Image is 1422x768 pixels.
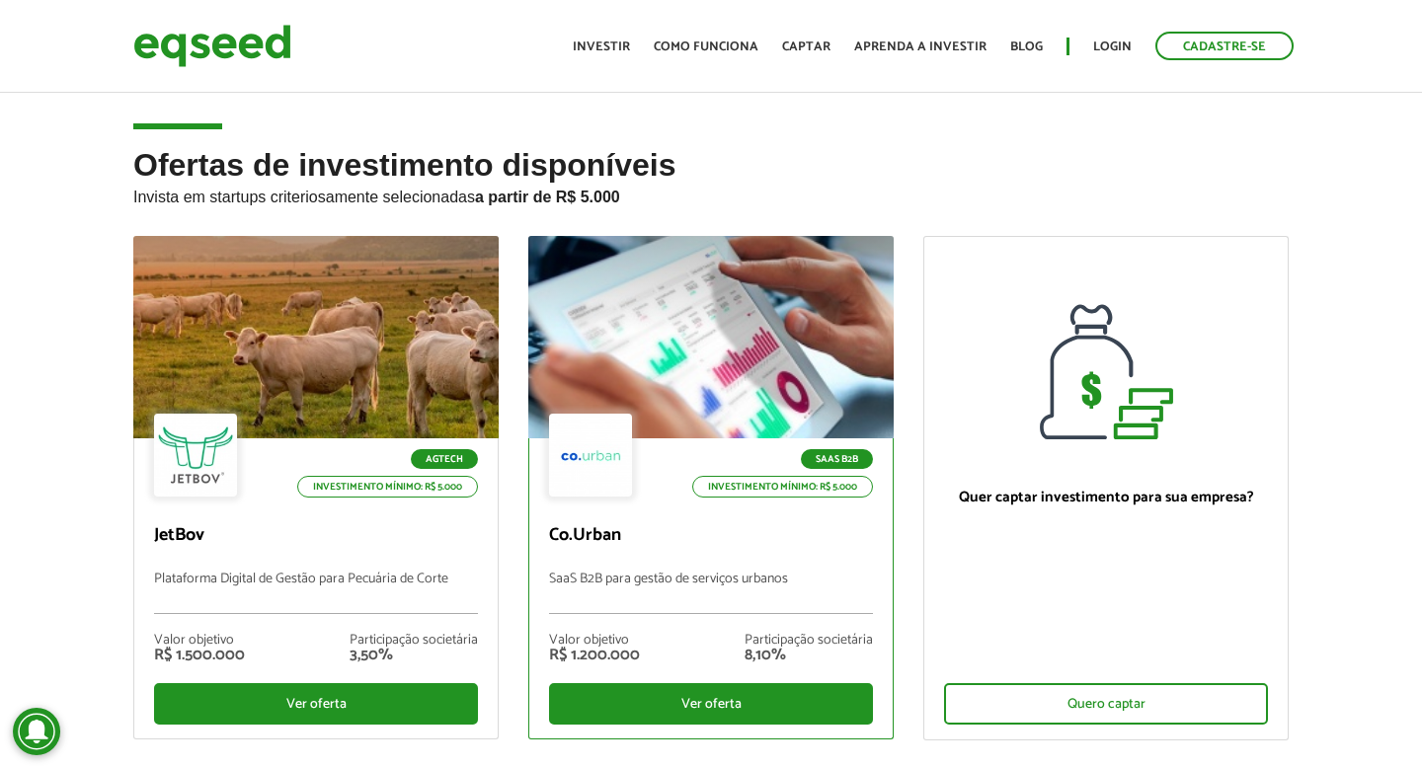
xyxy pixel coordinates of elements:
[1010,40,1043,53] a: Blog
[1155,32,1294,60] a: Cadastre-se
[549,525,873,547] p: Co.Urban
[944,683,1268,725] div: Quero captar
[549,648,640,663] div: R$ 1.200.000
[154,525,478,547] p: JetBov
[1093,40,1132,53] a: Login
[549,572,873,614] p: SaaS B2B para gestão de serviços urbanos
[133,236,499,739] a: Agtech Investimento mínimo: R$ 5.000 JetBov Plataforma Digital de Gestão para Pecuária de Corte V...
[528,236,894,739] a: SaaS B2B Investimento mínimo: R$ 5.000 Co.Urban SaaS B2B para gestão de serviços urbanos Valor ob...
[154,634,245,648] div: Valor objetivo
[549,683,873,725] div: Ver oferta
[782,40,830,53] a: Captar
[154,683,478,725] div: Ver oferta
[133,183,1289,206] p: Invista em startups criteriosamente selecionadas
[923,236,1289,740] a: Quer captar investimento para sua empresa? Quero captar
[549,634,640,648] div: Valor objetivo
[350,634,478,648] div: Participação societária
[133,148,1289,236] h2: Ofertas de investimento disponíveis
[573,40,630,53] a: Investir
[297,476,478,498] p: Investimento mínimo: R$ 5.000
[944,489,1268,506] p: Quer captar investimento para sua empresa?
[133,20,291,72] img: EqSeed
[475,189,620,205] strong: a partir de R$ 5.000
[745,634,873,648] div: Participação societária
[654,40,758,53] a: Como funciona
[854,40,987,53] a: Aprenda a investir
[692,476,873,498] p: Investimento mínimo: R$ 5.000
[745,648,873,663] div: 8,10%
[154,648,245,663] div: R$ 1.500.000
[411,449,478,469] p: Agtech
[801,449,873,469] p: SaaS B2B
[350,648,478,663] div: 3,50%
[154,572,478,614] p: Plataforma Digital de Gestão para Pecuária de Corte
